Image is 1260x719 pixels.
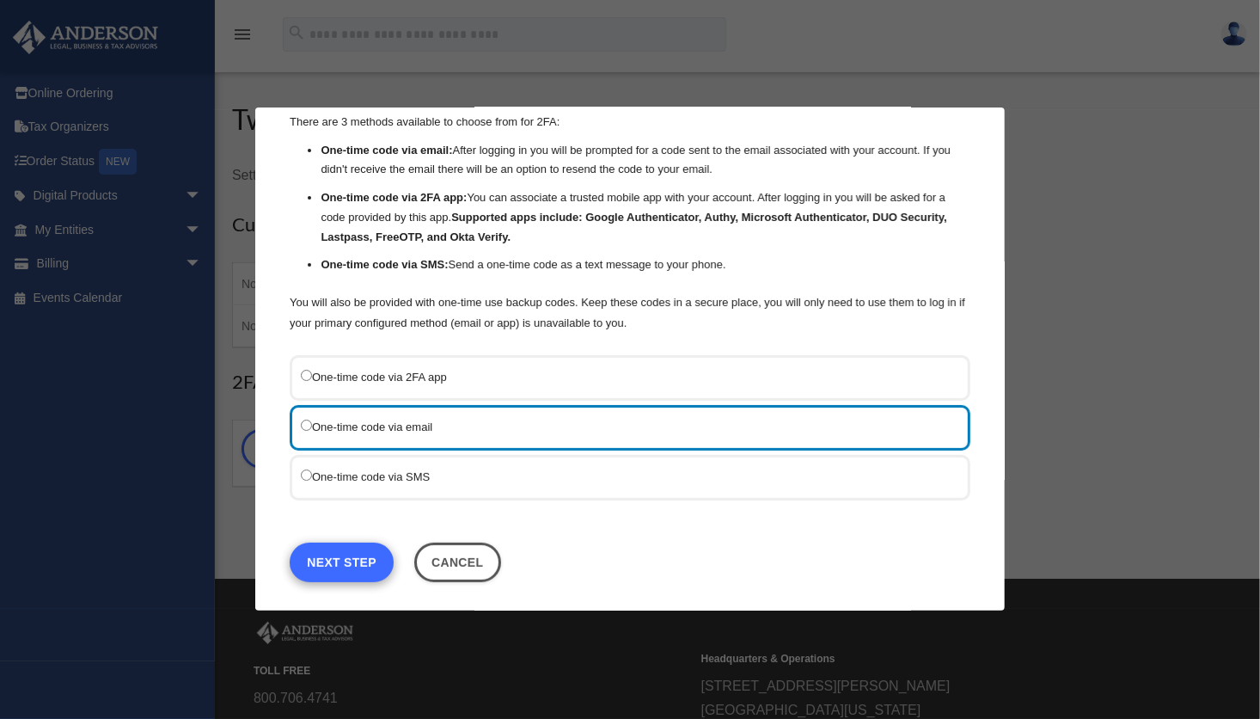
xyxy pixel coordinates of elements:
strong: One-time code via email: [321,144,452,157]
input: One-time code via email [301,420,312,431]
li: After logging in you will be prompted for a code sent to the email associated with your account. ... [321,141,970,181]
label: One-time code via 2FA app [301,366,942,388]
button: Close this dialog window [414,543,501,582]
li: You can associate a trusted mobile app with your account. After logging in you will be asked for ... [321,188,970,247]
li: Send a one-time code as a text message to your phone. [321,256,970,276]
strong: Supported apps include: Google Authenticator, Authy, Microsoft Authenticator, DUO Security, Lastp... [321,211,946,243]
label: One-time code via email [301,416,942,438]
input: One-time code via SMS [301,470,312,481]
strong: One-time code via 2FA app: [321,191,467,204]
strong: One-time code via SMS: [321,259,448,272]
div: There are 3 methods available to choose from for 2FA: [290,77,970,334]
input: One-time code via 2FA app [301,370,312,381]
a: Next Step [290,543,394,582]
label: One-time code via SMS [301,466,942,488]
p: You will also be provided with one-time use backup codes. Keep these codes in a secure place, you... [290,292,970,334]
